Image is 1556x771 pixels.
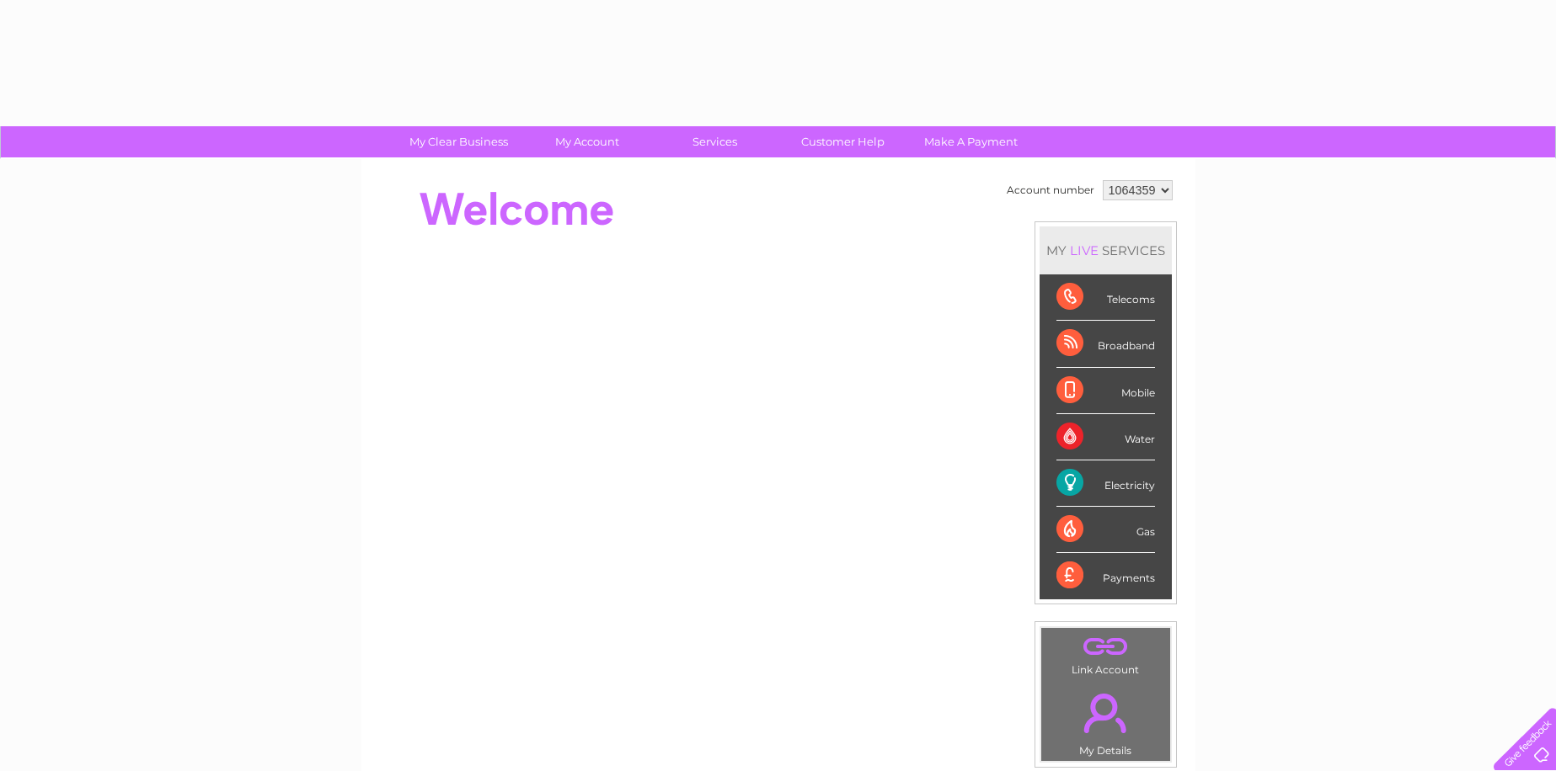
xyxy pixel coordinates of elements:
div: Mobile [1056,368,1155,414]
div: Gas [1056,507,1155,553]
a: . [1045,683,1166,742]
a: My Clear Business [389,126,528,157]
a: Make A Payment [901,126,1040,157]
div: Payments [1056,553,1155,598]
a: . [1045,632,1166,662]
div: MY SERVICES [1040,226,1172,274]
div: Electricity [1056,460,1155,507]
td: Account number [1003,176,1099,205]
a: Customer Help [773,126,912,157]
td: My Details [1040,679,1171,762]
div: Broadband [1056,321,1155,367]
div: Telecoms [1056,274,1155,321]
td: Link Account [1040,627,1171,680]
a: My Account [517,126,656,157]
a: Services [645,126,784,157]
div: Water [1056,414,1155,460]
div: LIVE [1067,242,1102,258]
